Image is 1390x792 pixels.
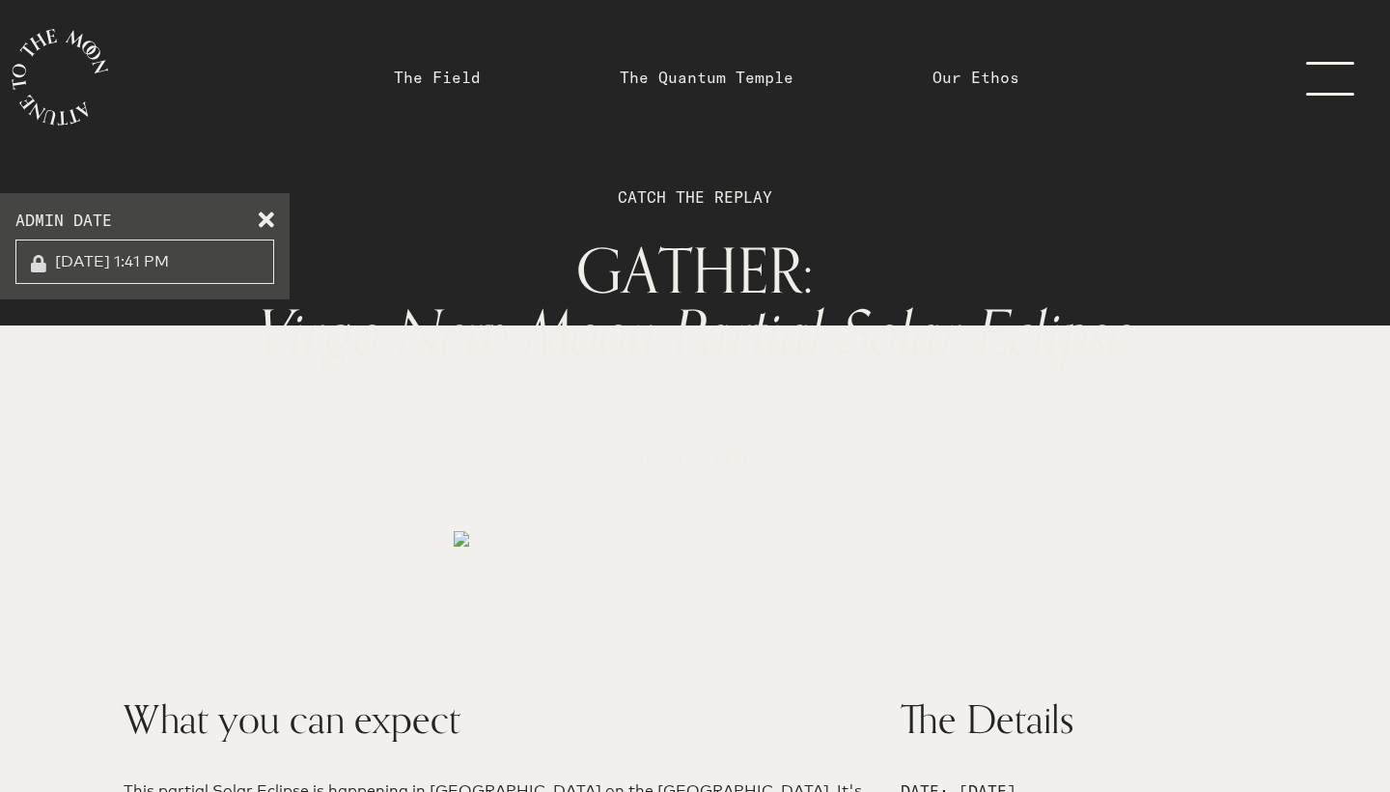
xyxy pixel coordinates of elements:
[932,66,1019,89] a: Our Ethos
[454,531,469,547] img: medias%2F68TdnYKDlPUA9N16a5wm
[15,209,274,232] label: ADMIN DATE
[620,66,793,89] a: The Quantum Temple
[221,155,1170,240] p: CATCH THE REPLAY
[258,284,1132,385] span: Virgo New Moon Partial Solar Eclipse
[588,436,802,480] button: CATCH THE REPLAY
[221,240,1170,366] h1: GATHER:
[618,446,772,469] span: CATCH THE REPLAY
[124,691,877,749] h2: What you can expect
[901,691,1266,749] h2: The Details
[394,66,481,89] a: The Field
